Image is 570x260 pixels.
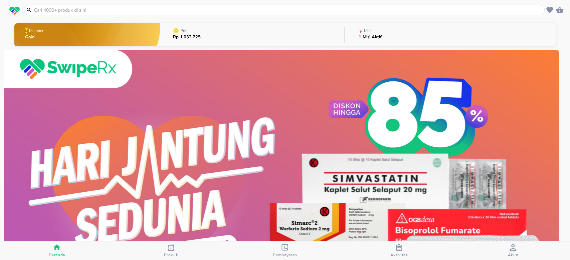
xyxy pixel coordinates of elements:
[359,35,382,39] p: 1 Misi Aktif
[173,35,201,39] p: Rp 1.032.725
[114,241,228,260] button: Produk
[456,241,570,260] button: Akun
[29,29,43,33] p: Member
[25,35,45,39] p: Gold
[390,252,408,258] span: Aktivitas
[228,241,342,260] button: Pembayaran
[508,252,518,258] span: Akun
[345,22,556,48] button: Misi1 Misi Aktif
[160,22,344,48] button: PoinRp 1.032.725
[364,29,371,33] p: Misi
[180,29,189,33] p: Poin
[49,252,65,258] span: Beranda
[33,7,543,14] input: Cari 4000+ produk di sini
[342,241,456,260] button: Aktivitas
[164,252,178,258] span: Produk
[14,22,161,48] button: MemberGold
[273,252,297,258] span: Pembayaran
[9,7,20,15] img: logo_swiperx_s.bd005f3b.svg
